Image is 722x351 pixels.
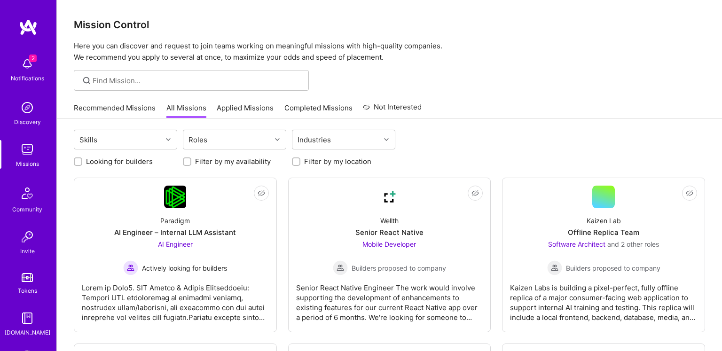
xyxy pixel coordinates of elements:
input: Find Mission... [93,76,302,86]
img: Community [16,182,39,204]
img: Actively looking for builders [123,260,138,275]
div: Skills [77,133,100,147]
div: Community [12,204,42,214]
label: Looking for builders [86,156,153,166]
span: and 2 other roles [607,240,659,248]
i: icon Chevron [275,137,280,142]
img: Company Logo [164,186,186,208]
span: Mobile Developer [362,240,416,248]
h3: Mission Control [74,19,705,31]
img: logo [19,19,38,36]
img: teamwork [18,140,37,159]
div: Industries [295,133,333,147]
i: icon EyeClosed [471,189,479,197]
a: Applied Missions [217,103,274,118]
div: Invite [20,246,35,256]
a: All Missions [166,103,206,118]
div: Kaizen Labs is building a pixel-perfect, fully offline replica of a major consumer-facing web app... [510,275,697,322]
div: Tokens [18,286,37,296]
a: Completed Missions [284,103,353,118]
div: Roles [186,133,210,147]
div: Kaizen Lab [587,216,621,226]
label: Filter by my availability [195,156,271,166]
img: Company Logo [378,186,400,208]
a: Company LogoParadigmAI Engineer – Internal LLM AssistantAI Engineer Actively looking for builders... [82,186,269,324]
div: Missions [16,159,39,169]
img: Invite [18,227,37,246]
img: bell [18,55,37,73]
div: Senior React Native [355,227,424,237]
div: AI Engineer – Internal LLM Assistant [114,227,236,237]
a: Kaizen LabOffline Replica TeamSoftware Architect and 2 other rolesBuilders proposed to companyBui... [510,186,697,324]
span: Builders proposed to company [352,263,446,273]
img: guide book [18,309,37,328]
div: Notifications [11,73,44,83]
div: Lorem ip Dolo5. SIT Ametco & Adipis Elitseddoeiu: Tempori UTL etdoloremag al enimadmi veniamq, no... [82,275,269,322]
div: Paradigm [160,216,190,226]
i: icon Chevron [166,137,171,142]
i: icon SearchGrey [81,75,92,86]
p: Here you can discover and request to join teams working on meaningful missions with high-quality ... [74,40,705,63]
span: AI Engineer [158,240,193,248]
a: Recommended Missions [74,103,156,118]
div: [DOMAIN_NAME] [5,328,50,337]
div: Discovery [14,117,41,127]
a: Company LogoWellthSenior React NativeMobile Developer Builders proposed to companyBuilders propos... [296,186,483,324]
a: Not Interested [363,101,422,118]
label: Filter by my location [304,156,371,166]
i: icon EyeClosed [686,189,693,197]
div: Senior React Native Engineer The work would involve supporting the development of enhancements to... [296,275,483,322]
div: Offline Replica Team [568,227,639,237]
img: Builders proposed to company [547,260,562,275]
span: 2 [29,55,37,62]
span: Software Architect [548,240,605,248]
i: icon EyeClosed [258,189,265,197]
span: Builders proposed to company [566,263,660,273]
span: Actively looking for builders [142,263,227,273]
i: icon Chevron [384,137,389,142]
div: Wellth [380,216,399,226]
img: tokens [22,273,33,282]
img: discovery [18,98,37,117]
img: Builders proposed to company [333,260,348,275]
